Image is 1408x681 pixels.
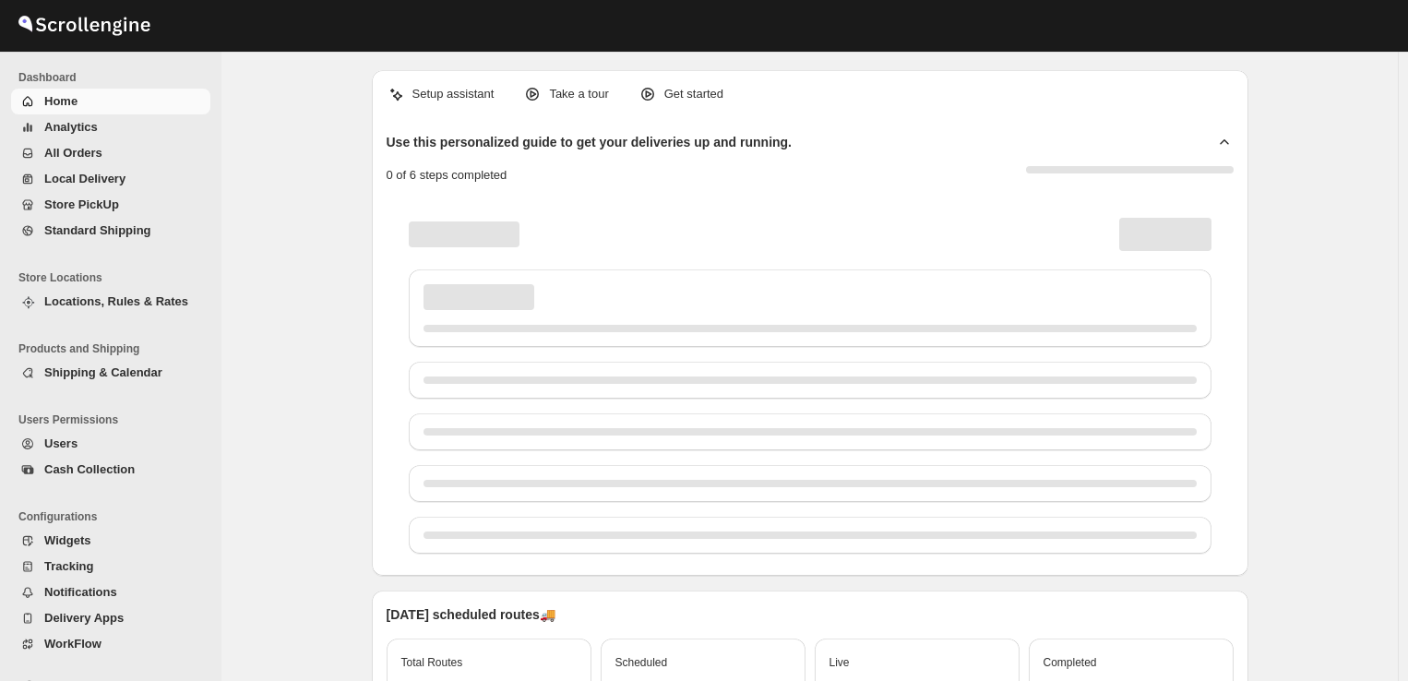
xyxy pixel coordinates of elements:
[44,223,151,237] span: Standard Shipping
[401,656,463,669] span: Total Routes
[11,360,210,386] button: Shipping & Calendar
[18,509,212,524] span: Configurations
[549,85,608,103] p: Take a tour
[1044,656,1097,669] span: Completed
[11,140,210,166] button: All Orders
[664,85,723,103] p: Get started
[412,85,495,103] p: Setup assistant
[387,133,793,151] h2: Use this personalized guide to get your deliveries up and running.
[44,146,102,160] span: All Orders
[44,172,125,185] span: Local Delivery
[44,533,90,547] span: Widgets
[11,114,210,140] button: Analytics
[44,365,162,379] span: Shipping & Calendar
[11,554,210,579] button: Tracking
[44,637,101,651] span: WorkFlow
[44,197,119,211] span: Store PickUp
[44,462,135,476] span: Cash Collection
[44,585,117,599] span: Notifications
[829,656,850,669] span: Live
[18,70,212,85] span: Dashboard
[18,412,212,427] span: Users Permissions
[18,270,212,285] span: Store Locations
[11,431,210,457] button: Users
[44,559,93,573] span: Tracking
[387,605,1234,624] p: [DATE] scheduled routes 🚚
[11,528,210,554] button: Widgets
[44,120,98,134] span: Analytics
[44,94,78,108] span: Home
[11,579,210,605] button: Notifications
[11,605,210,631] button: Delivery Apps
[387,199,1234,561] div: Page loading
[615,656,668,669] span: Scheduled
[44,436,78,450] span: Users
[44,294,188,308] span: Locations, Rules & Rates
[11,457,210,483] button: Cash Collection
[11,631,210,657] button: WorkFlow
[11,89,210,114] button: Home
[11,289,210,315] button: Locations, Rules & Rates
[18,341,212,356] span: Products and Shipping
[387,166,507,185] p: 0 of 6 steps completed
[44,611,124,625] span: Delivery Apps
